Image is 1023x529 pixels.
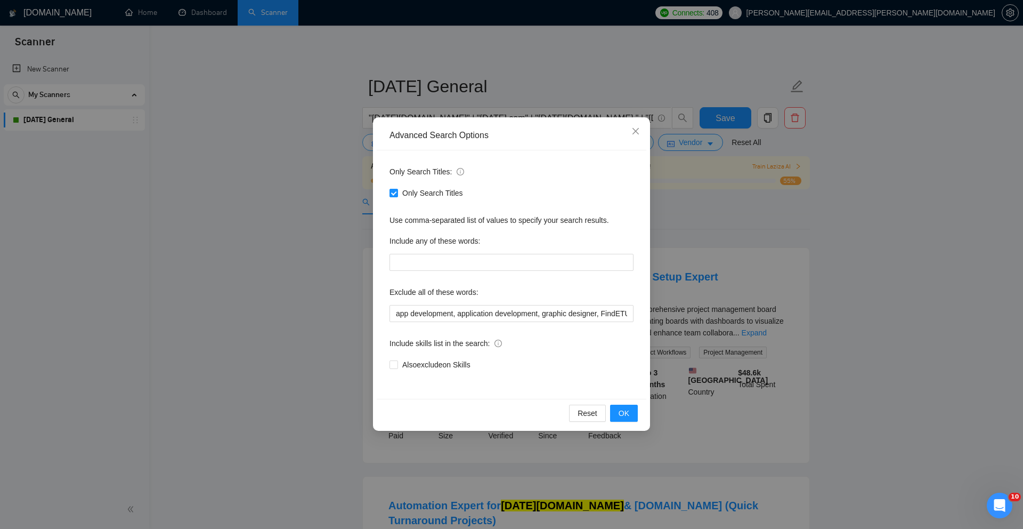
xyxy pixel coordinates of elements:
span: 10 [1009,493,1021,501]
span: OK [619,407,629,419]
span: Only Search Titles: [389,166,464,178]
button: OK [610,405,638,422]
span: Also exclude on Skills [398,359,475,371]
span: close [631,127,640,135]
label: Exclude all of these words: [389,284,478,301]
div: Advanced Search Options [389,130,634,141]
span: info-circle [494,340,502,347]
label: Include any of these words: [389,233,480,250]
span: Only Search Titles [398,187,467,199]
span: Include skills list in the search: [389,338,502,349]
button: Reset [569,405,606,422]
button: Close [621,117,650,146]
iframe: Intercom live chat [987,493,1012,518]
div: Use comma-separated list of values to specify your search results. [389,214,634,226]
span: Reset [578,407,597,419]
span: info-circle [457,168,464,175]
